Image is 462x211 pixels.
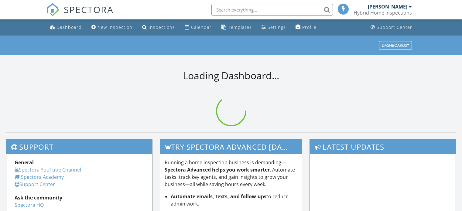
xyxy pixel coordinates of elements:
h3: Support [6,139,152,154]
a: Support Center [368,22,415,33]
a: SPECTORA [46,8,114,21]
div: Dashboard [56,24,82,30]
strong: Automate emails, texts, and follow-ups [171,193,266,200]
a: Settings [259,22,288,33]
div: [PERSON_NAME] [368,4,407,10]
strong: Spectora Advanced helps you work smarter [165,166,270,173]
h3: Latest Updates [310,139,456,154]
a: Support Center [15,181,55,188]
a: Spectora YouTube Channel [15,166,81,173]
a: Calendar [182,22,214,33]
span: SPECTORA [64,3,114,16]
div: Templates [228,24,252,30]
li: to reduce admin work. [171,193,298,207]
div: Hybrid Home Inspections [354,10,412,16]
h3: Try spectora advanced [DATE] [160,139,302,154]
a: Spectora Academy [15,174,64,180]
div: Settings [268,24,286,30]
strong: General [15,159,34,166]
p: Running a home inspection business is demanding— . Automate tasks, track key agents, and gain ins... [165,159,298,188]
a: Inspections [140,22,177,33]
a: New Inspection [89,22,135,33]
a: Templates [219,22,254,33]
a: Dashboard [47,22,84,33]
div: Calendar [191,24,212,30]
a: Company Profile [293,22,319,33]
div: Ask the community [15,194,144,201]
input: Search everything... [211,4,333,16]
div: Dashboards [382,43,409,47]
div: Profile [302,24,317,30]
div: Inspections [149,24,175,30]
img: The Best Home Inspection Software - Spectora [46,3,60,16]
a: Spectora HQ [15,202,44,208]
div: New Inspection [98,24,132,30]
div: Support Center [377,24,412,30]
button: Dashboards [379,41,412,49]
